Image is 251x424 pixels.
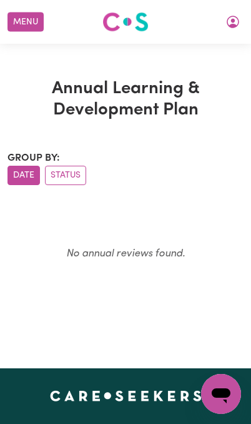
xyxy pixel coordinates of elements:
[66,248,185,259] em: No annual reviews found.
[102,11,149,33] img: Careseekers logo
[102,8,149,36] a: Careseekers logo
[220,11,246,33] button: My Account
[7,13,44,32] button: Menu
[201,374,241,414] iframe: Button to launch messaging window
[7,166,40,185] button: sort invoices by date
[50,391,202,401] a: Careseekers home page
[7,153,60,163] span: Group by:
[45,166,86,185] button: sort invoices by paid status
[7,79,244,121] h1: Annual Learning & Development Plan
